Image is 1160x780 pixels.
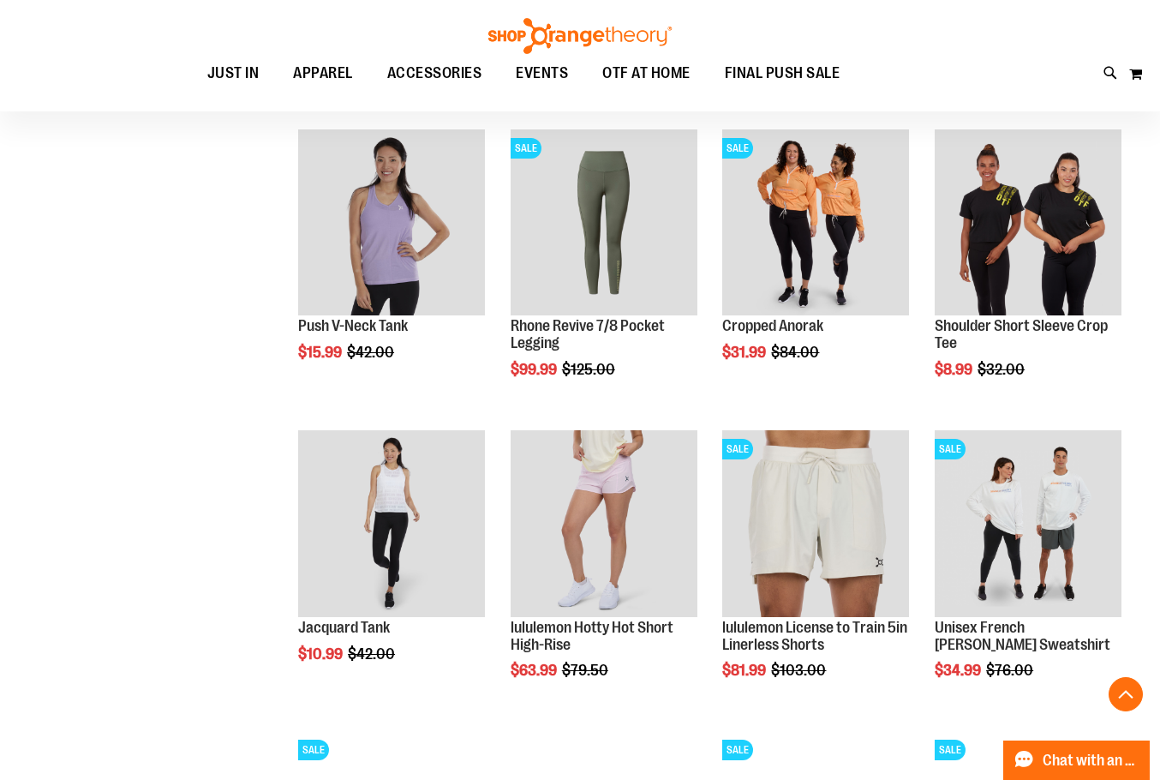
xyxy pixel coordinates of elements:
a: FINAL PUSH SALE [708,54,858,93]
img: Rhone Revive 7/8 Pocket Legging [511,129,697,316]
a: EVENTS [499,54,585,93]
button: Chat with an Expert [1003,741,1151,780]
span: OTF AT HOME [602,54,691,93]
a: Jacquard Tank [298,619,390,636]
div: product [926,121,1130,422]
span: $15.99 [298,344,344,361]
a: ACCESSORIES [370,54,499,93]
span: $10.99 [298,645,345,663]
a: lululemon Hotty Hot Short High-Rise [511,430,697,620]
a: Shoulder Short Sleeve Crop Tee [935,317,1108,351]
span: $81.99 [722,662,768,679]
a: JUST IN [190,54,277,93]
span: $34.99 [935,662,984,679]
span: $31.99 [722,344,768,361]
img: Shop Orangetheory [486,18,674,54]
a: Push V-Neck Tank [298,317,408,334]
span: SALE [298,740,329,760]
span: $84.00 [771,344,822,361]
span: SALE [722,439,753,459]
span: Chat with an Expert [1043,753,1139,769]
a: Product image for Shoulder Short Sleeve Crop Tee [935,129,1121,319]
div: product [502,121,706,422]
a: Rhone Revive 7/8 Pocket Legging [511,317,665,351]
a: Rhone Revive 7/8 Pocket LeggingSALE [511,129,697,319]
img: Front view of Jacquard Tank [298,430,485,617]
img: lululemon Hotty Hot Short High-Rise [511,430,697,617]
span: $8.99 [935,361,975,378]
img: Product image for Push V-Neck Tank [298,129,485,316]
a: Front view of Jacquard Tank [298,430,485,620]
a: Product image for Push V-Neck Tank [298,129,485,319]
span: EVENTS [516,54,568,93]
a: Cropped Anorak [722,317,823,334]
div: product [926,422,1130,723]
span: ACCESSORIES [387,54,482,93]
a: lululemon License to Train 5in Linerless Shorts [722,619,907,653]
a: Cropped Anorak primary imageSALE [722,129,909,319]
a: lululemon License to Train 5in Linerless ShortsSALE [722,430,909,620]
img: Cropped Anorak primary image [722,129,909,316]
span: $42.00 [347,344,397,361]
div: product [290,121,493,405]
div: product [714,422,918,723]
div: product [290,422,493,706]
span: $99.99 [511,361,559,378]
div: product [714,121,918,405]
a: Unisex French Terry Crewneck Sweatshirt primary imageSALE [935,430,1121,620]
span: SALE [935,439,966,459]
span: JUST IN [207,54,260,93]
div: product [502,422,706,723]
span: $42.00 [348,645,398,663]
span: $76.00 [986,662,1036,679]
span: $32.00 [978,361,1027,378]
button: Back To Top [1109,677,1143,711]
span: FINAL PUSH SALE [725,54,840,93]
img: Product image for Shoulder Short Sleeve Crop Tee [935,129,1121,316]
span: $63.99 [511,662,559,679]
span: SALE [722,138,753,159]
a: lululemon Hotty Hot Short High-Rise [511,619,673,653]
span: SALE [722,740,753,760]
span: $79.50 [562,662,611,679]
span: SALE [511,138,541,159]
a: OTF AT HOME [585,54,708,93]
span: APPAREL [293,54,353,93]
span: SALE [935,740,966,760]
a: APPAREL [276,54,370,93]
img: lululemon License to Train 5in Linerless Shorts [722,430,909,617]
span: $103.00 [771,662,828,679]
img: Unisex French Terry Crewneck Sweatshirt primary image [935,430,1121,617]
span: $125.00 [562,361,618,378]
a: Unisex French [PERSON_NAME] Sweatshirt [935,619,1110,653]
